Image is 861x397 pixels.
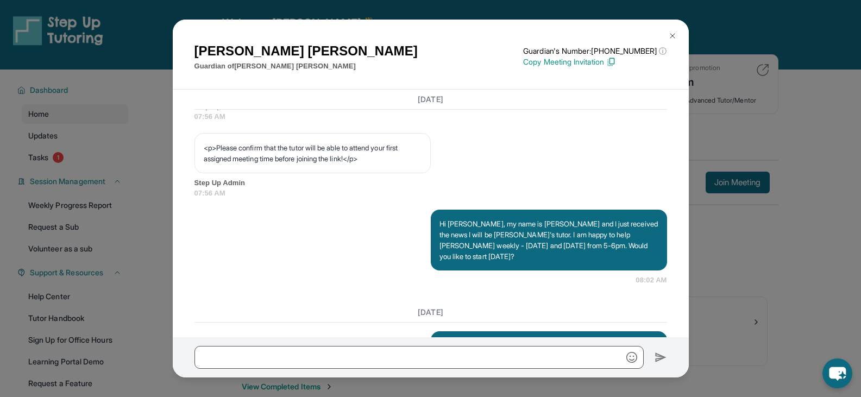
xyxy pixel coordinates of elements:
h3: [DATE] [194,307,667,318]
h1: [PERSON_NAME] [PERSON_NAME] [194,41,418,61]
img: Copy Icon [606,57,616,67]
p: Guardian's Number: [PHONE_NUMBER] [523,46,667,56]
img: Emoji [626,352,637,363]
span: Step Up Admin [194,178,667,188]
p: Copy Meeting Invitation [523,56,667,67]
p: Guardian of [PERSON_NAME] [PERSON_NAME] [194,61,418,72]
img: Close Icon [668,31,677,40]
h3: [DATE] [194,94,667,105]
span: 07:56 AM [194,111,667,122]
img: Send icon [655,351,667,364]
span: 08:02 AM [636,275,667,286]
span: 07:56 AM [194,188,667,199]
p: <p>Please confirm that the tutor will be able to attend your first assigned meeting time before j... [204,142,422,164]
span: ⓘ [659,46,667,56]
p: Hi [PERSON_NAME], my name is [PERSON_NAME] and I just received the news I will be [PERSON_NAME]'s... [439,218,658,262]
button: chat-button [822,358,852,388]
